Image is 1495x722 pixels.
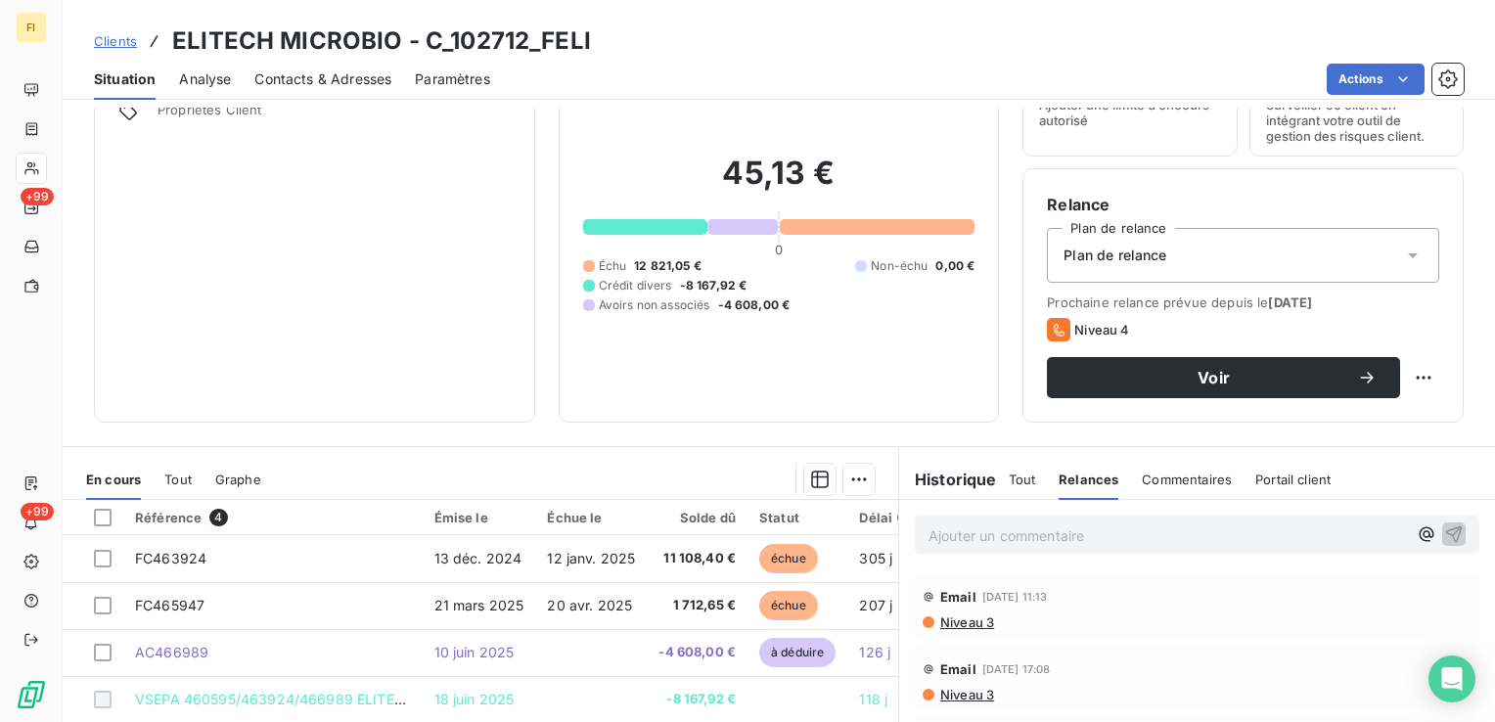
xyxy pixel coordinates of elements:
[135,691,488,707] span: VSEPA 460595/463924/466989 ELITECH MICROBIO
[135,597,204,613] span: FC465947
[434,644,515,660] span: 10 juin 2025
[759,638,836,667] span: à déduire
[1142,472,1232,487] span: Commentaires
[634,257,702,275] span: 12 821,05 €
[164,472,192,487] span: Tout
[658,510,736,525] div: Solde dû
[759,544,818,573] span: échue
[859,691,887,707] span: 118 j
[1009,472,1036,487] span: Tout
[179,69,231,89] span: Analyse
[599,277,672,294] span: Crédit divers
[547,597,632,613] span: 20 avr. 2025
[680,277,747,294] span: -8 167,92 €
[935,257,974,275] span: 0,00 €
[859,644,890,660] span: 126 j
[859,510,912,525] div: Délai
[1428,655,1475,702] div: Open Intercom Messenger
[547,510,635,525] div: Échue le
[1059,472,1118,487] span: Relances
[871,257,928,275] span: Non-échu
[1266,97,1447,144] span: Surveiller ce client en intégrant votre outil de gestion des risques client.
[1064,246,1166,265] span: Plan de relance
[583,154,975,212] h2: 45,13 €
[135,550,206,566] span: FC463924
[215,472,261,487] span: Graphe
[982,663,1051,675] span: [DATE] 17:08
[94,33,137,49] span: Clients
[599,296,710,314] span: Avoirs non associés
[21,188,54,205] span: +99
[135,509,411,526] div: Référence
[658,690,736,709] span: -8 167,92 €
[718,296,791,314] span: -4 608,00 €
[86,472,141,487] span: En cours
[759,591,818,620] span: échue
[1327,64,1425,95] button: Actions
[547,550,635,566] span: 12 janv. 2025
[158,102,511,129] span: Propriétés Client
[658,596,736,615] span: 1 712,65 €
[254,69,391,89] span: Contacts & Adresses
[759,510,836,525] div: Statut
[434,597,524,613] span: 21 mars 2025
[1047,294,1439,310] span: Prochaine relance prévue depuis le
[940,589,976,605] span: Email
[1047,193,1439,216] h6: Relance
[94,69,156,89] span: Situation
[599,257,627,275] span: Échu
[1255,472,1331,487] span: Portail client
[209,509,227,526] span: 4
[172,23,591,59] h3: ELITECH MICROBIO - C_102712_FELI
[434,691,515,707] span: 18 juin 2025
[658,549,736,568] span: 11 108,40 €
[1039,97,1220,128] span: Ajouter une limite d’encours autorisé
[16,12,47,43] div: FI
[16,679,47,710] img: Logo LeanPay
[1074,322,1129,338] span: Niveau 4
[899,468,997,491] h6: Historique
[415,69,490,89] span: Paramètres
[135,644,208,660] span: AC466989
[859,550,892,566] span: 305 j
[1268,294,1312,310] span: [DATE]
[938,614,994,630] span: Niveau 3
[94,31,137,51] a: Clients
[940,661,976,677] span: Email
[938,687,994,702] span: Niveau 3
[775,242,783,257] span: 0
[434,510,524,525] div: Émise le
[1047,357,1400,398] button: Voir
[434,550,522,566] span: 13 déc. 2024
[982,591,1048,603] span: [DATE] 11:13
[658,643,736,662] span: -4 608,00 €
[859,597,892,613] span: 207 j
[1070,370,1357,385] span: Voir
[21,503,54,520] span: +99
